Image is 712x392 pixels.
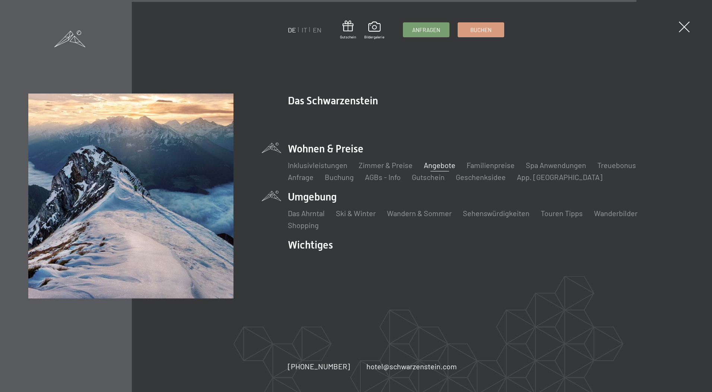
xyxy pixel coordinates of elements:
span: Gutschein [340,34,356,39]
a: Buchung [325,173,354,181]
a: Touren Tipps [541,209,583,218]
a: Das Ahrntal [288,209,325,218]
a: Wandern & Sommer [387,209,452,218]
a: Spa Anwendungen [526,161,586,170]
a: [PHONE_NUMBER] [288,361,350,372]
a: Shopping [288,221,319,230]
a: Inklusivleistungen [288,161,347,170]
span: [PHONE_NUMBER] [288,362,350,371]
a: Gutschein [412,173,445,181]
a: Wanderbilder [594,209,638,218]
a: EN [313,26,321,34]
a: Zimmer & Preise [359,161,413,170]
a: AGBs - Info [365,173,401,181]
a: Anfragen [403,23,449,37]
span: Anfragen [412,26,440,34]
a: Sehenswürdigkeiten [463,209,530,218]
span: Bildergalerie [364,34,384,39]
a: Buchen [458,23,504,37]
span: Buchen [470,26,492,34]
a: Familienpreise [467,161,515,170]
a: Anfrage [288,173,314,181]
a: Geschenksidee [456,173,506,181]
a: DE [288,26,296,34]
a: hotel@schwarzenstein.com [366,361,457,372]
a: Ski & Winter [336,209,376,218]
a: IT [302,26,307,34]
img: Wellness Weekend -10% [28,94,233,299]
a: Bildergalerie [364,22,384,39]
a: Treuebonus [597,161,636,170]
a: Gutschein [340,20,356,39]
a: Angebote [424,161,455,170]
a: App. [GEOGRAPHIC_DATA] [517,173,603,181]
